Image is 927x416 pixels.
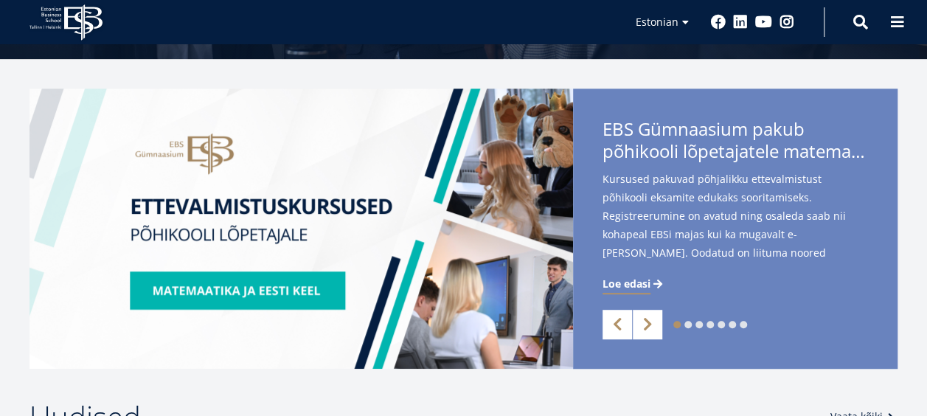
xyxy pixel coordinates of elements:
[603,170,868,285] span: Kursused pakuvad põhjalikku ettevalmistust põhikooli eksamite edukaks sooritamiseks. Registreerum...
[684,321,692,328] a: 2
[633,310,662,339] a: Next
[695,321,703,328] a: 3
[603,118,868,167] span: EBS Gümnaasium pakub
[733,15,748,30] a: Linkedin
[603,310,632,339] a: Previous
[673,321,681,328] a: 1
[755,15,772,30] a: Youtube
[603,140,868,162] span: põhikooli lõpetajatele matemaatika- ja eesti keele kursuseid
[603,277,650,291] span: Loe edasi
[729,321,736,328] a: 6
[706,321,714,328] a: 4
[780,15,794,30] a: Instagram
[740,321,747,328] a: 7
[718,321,725,328] a: 5
[711,15,726,30] a: Facebook
[29,89,573,369] img: EBS Gümnaasiumi ettevalmistuskursused
[603,277,665,291] a: Loe edasi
